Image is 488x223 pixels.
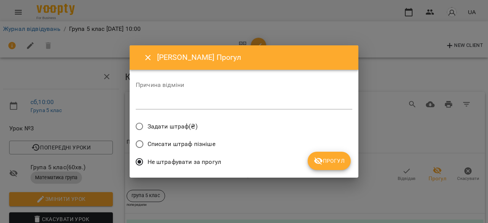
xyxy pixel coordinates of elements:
span: Задати штраф(₴) [148,122,197,131]
label: Причина відміни [136,82,352,88]
button: Close [139,48,157,67]
button: Прогул [308,152,351,170]
span: Списати штраф пізніше [148,140,215,149]
span: Не штрафувати за прогул [148,157,221,167]
h6: [PERSON_NAME] Прогул [157,51,349,63]
span: Прогул [314,156,345,165]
